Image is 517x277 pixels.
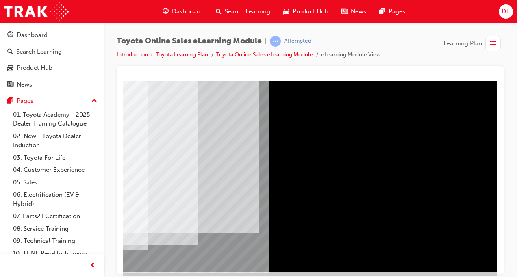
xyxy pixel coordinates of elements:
a: 07. Parts21 Certification [10,210,100,223]
a: Introduction to Toyota Learning Plan [117,51,208,58]
span: news-icon [341,6,348,17]
span: Toyota Online Sales eLearning Module [117,37,262,46]
span: search-icon [216,6,222,17]
a: Search Learning [3,44,100,59]
li: eLearning Module View [321,50,381,60]
span: search-icon [7,48,13,56]
a: Dashboard [3,28,100,43]
a: 04. Customer Experience [10,164,100,176]
span: Dashboard [172,7,203,16]
a: pages-iconPages [373,3,412,20]
button: DT [499,4,513,19]
a: 02. New - Toyota Dealer Induction [10,130,100,151]
div: Attempted [284,37,311,45]
span: car-icon [7,65,13,72]
span: prev-icon [89,261,96,271]
div: Product Hub [17,63,52,73]
span: news-icon [7,81,13,89]
span: list-icon [490,39,496,49]
div: Dashboard [17,30,48,40]
a: news-iconNews [335,3,373,20]
button: Learning Plan [443,36,504,51]
span: Learning Plan [443,39,482,48]
a: News [3,77,100,92]
div: News [17,80,32,89]
button: Pages [3,93,100,108]
a: 10. TUNE Rev-Up Training [10,247,100,260]
span: up-icon [91,96,97,106]
span: learningRecordVerb_ATTEMPT-icon [270,36,281,47]
span: News [351,7,366,16]
a: search-iconSearch Learning [209,3,277,20]
button: DashboardSearch LearningProduct HubNews [3,26,100,93]
div: Search Learning [16,47,62,56]
a: 08. Service Training [10,223,100,235]
span: Search Learning [225,7,270,16]
span: guage-icon [7,32,13,39]
a: 01. Toyota Academy - 2025 Dealer Training Catalogue [10,108,100,130]
a: 06. Electrification (EV & Hybrid) [10,188,100,210]
span: | [265,37,267,46]
a: Product Hub [3,61,100,76]
span: pages-icon [7,97,13,105]
span: Pages [389,7,405,16]
a: guage-iconDashboard [156,3,209,20]
img: Trak [4,2,69,21]
a: 05. Sales [10,176,100,189]
a: Toyota Online Sales eLearning Module [216,51,313,58]
a: 03. Toyota For Life [10,151,100,164]
span: pages-icon [379,6,385,17]
span: car-icon [283,6,289,17]
div: Pages [17,96,33,106]
span: DT [502,7,510,16]
a: 09. Technical Training [10,235,100,247]
span: guage-icon [163,6,169,17]
span: Product Hub [293,7,328,16]
a: car-iconProduct Hub [277,3,335,20]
